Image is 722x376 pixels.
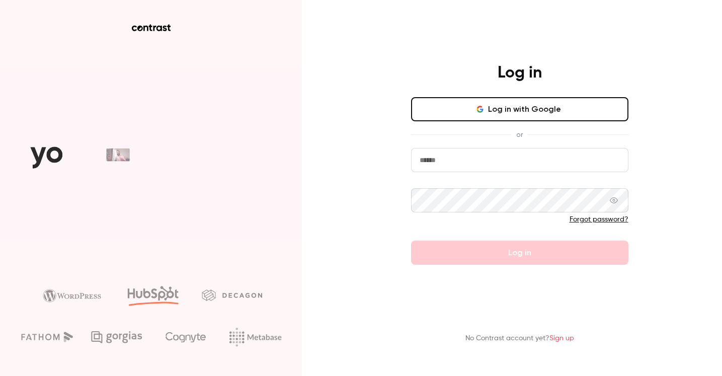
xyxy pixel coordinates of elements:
[411,97,628,121] button: Log in with Google
[570,216,628,223] a: Forgot password?
[465,333,574,344] p: No Contrast account yet?
[511,129,528,140] span: or
[498,63,542,83] h4: Log in
[549,335,574,342] a: Sign up
[202,289,262,300] img: decagon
